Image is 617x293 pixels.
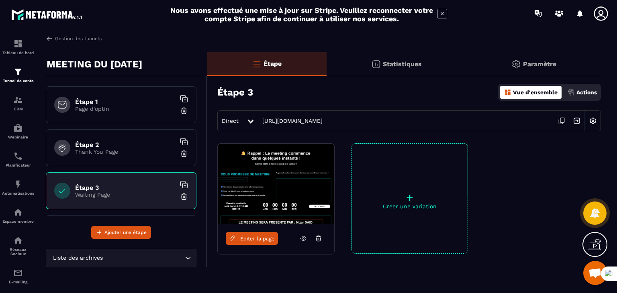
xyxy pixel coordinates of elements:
[13,123,23,133] img: automations
[352,192,468,203] p: +
[47,56,142,72] p: MEETING DU [DATE]
[104,228,147,236] span: Ajouter une étape
[91,226,151,239] button: Ajouter une étape
[75,184,176,191] h6: Étape 3
[2,230,34,262] a: social-networksocial-networkRéseaux Sociaux
[2,163,34,167] p: Planificateur
[13,268,23,278] img: email
[51,254,104,262] span: Liste des archives
[569,113,584,128] img: arrow-next.bcc2205e.svg
[13,67,23,77] img: formation
[13,208,23,217] img: automations
[13,39,23,49] img: formation
[2,135,34,139] p: Webinaire
[511,59,521,69] img: setting-gr.5f69749f.svg
[13,95,23,105] img: formation
[46,35,102,42] a: Gestion des tunnels
[585,113,601,128] img: setting-w.858f3a88.svg
[226,232,278,245] a: Éditer la page
[180,193,188,201] img: trash
[75,141,176,149] h6: Étape 2
[13,151,23,161] img: scheduler
[11,7,84,22] img: logo
[13,179,23,189] img: automations
[75,98,176,106] h6: Étape 1
[371,59,381,69] img: stats.20deebd0.svg
[2,262,34,290] a: emailemailE-mailing
[264,60,282,67] p: Étape
[2,33,34,61] a: formationformationTableau de bord
[258,118,323,124] a: [URL][DOMAIN_NAME]
[180,150,188,158] img: trash
[13,236,23,245] img: social-network
[2,89,34,117] a: formationformationCRM
[2,51,34,55] p: Tableau de bord
[2,201,34,230] a: automationsautomationsEspace membre
[383,60,422,68] p: Statistiques
[2,247,34,256] p: Réseaux Sociaux
[2,117,34,145] a: automationsautomationsWebinaire
[2,173,34,201] a: automationsautomationsAutomatisations
[75,149,176,155] p: Thank You Page
[240,236,275,242] span: Éditer la page
[2,107,34,111] p: CRM
[218,144,334,224] img: image
[222,118,239,124] span: Direct
[104,254,183,262] input: Search for option
[217,87,253,98] h3: Étape 3
[513,89,558,96] p: Vue d'ensemble
[583,261,607,285] a: Ouvrir le chat
[504,89,511,96] img: dashboard-orange.40269519.svg
[46,35,53,42] img: arrow
[2,79,34,83] p: Tunnel de vente
[352,203,468,210] p: Créer une variation
[2,145,34,173] a: schedulerschedulerPlanificateur
[75,191,176,198] p: Waiting Page
[252,59,262,69] img: bars-o.4a397970.svg
[568,89,575,96] img: actions.d6e523a2.png
[75,106,176,112] p: Page d'optin
[2,280,34,284] p: E-mailing
[2,191,34,195] p: Automatisations
[180,107,188,115] img: trash
[2,61,34,89] a: formationformationTunnel de vente
[170,6,433,23] h2: Nous avons effectué une mise à jour sur Stripe. Veuillez reconnecter votre compte Stripe afin de ...
[2,219,34,224] p: Espace membre
[576,89,597,96] p: Actions
[46,249,196,267] div: Search for option
[523,60,556,68] p: Paramètre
